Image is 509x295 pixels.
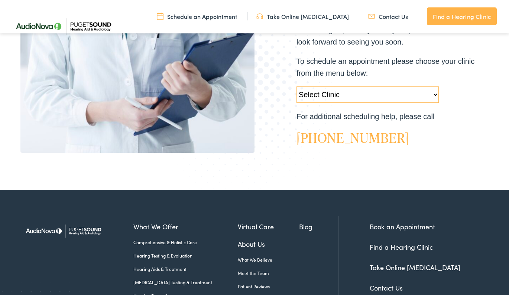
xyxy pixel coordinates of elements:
[133,279,238,286] a: [MEDICAL_DATA] Testing & Treatment
[368,12,375,20] img: utility icon
[256,12,263,20] img: utility icon
[370,242,433,252] a: Find a Hearing Clinic
[370,222,435,231] a: Book an Appointment
[133,252,238,259] a: Hearing Testing & Evaluation
[157,12,237,20] a: Schedule an Appointment
[238,270,299,276] a: Meet the Team
[133,266,238,272] a: Hearing Aids & Treatment
[238,283,299,290] a: Patient Reviews
[370,283,403,292] a: Contact Us
[238,256,299,263] a: What We Believe
[368,12,408,20] a: Contact Us
[133,222,238,232] a: What We Offer
[238,239,299,249] a: About Us
[370,263,460,272] a: Take Online [MEDICAL_DATA]
[238,222,299,232] a: Virtual Care
[296,128,409,147] a: [PHONE_NUMBER]
[256,12,349,20] a: Take Online [MEDICAL_DATA]
[299,222,338,232] a: Blog
[157,12,163,20] img: utility icon
[20,216,106,246] img: Puget Sound Hearing Aid & Audiology
[427,7,497,25] a: Find a Hearing Clinic
[133,239,238,246] a: Comprehensive & Holistic Care
[296,55,475,79] p: To schedule an appointment please choose your clinic from the menu below:
[296,111,475,122] p: For additional scheduling help, please call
